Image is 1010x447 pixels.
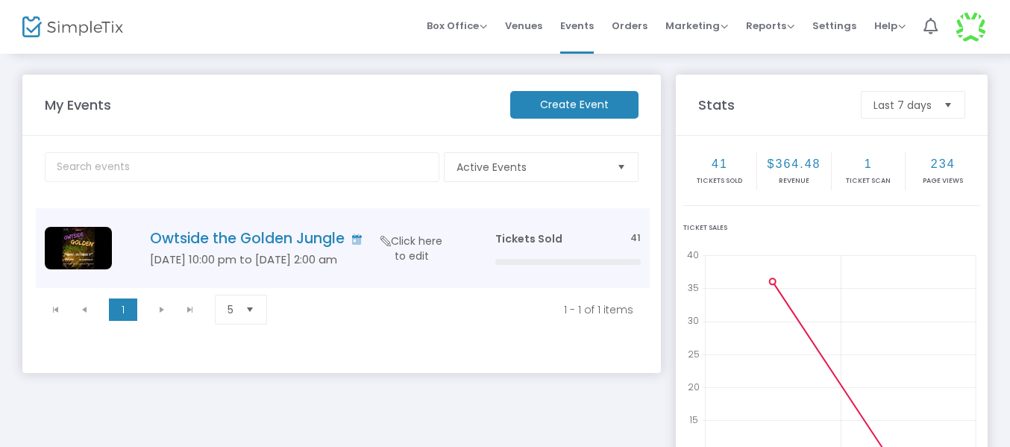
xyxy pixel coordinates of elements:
span: Orders [612,7,647,45]
text: 25 [688,347,700,360]
p: Page Views [907,176,979,187]
span: Marketing [665,19,728,33]
text: 30 [688,314,699,327]
m-panel-title: My Events [37,95,503,115]
text: 40 [687,248,699,261]
button: Select [239,296,260,324]
span: Settings [812,7,856,45]
p: Ticket Scan [833,176,904,187]
h2: $364.48 [759,157,829,171]
div: Data table [36,208,650,288]
m-button: Create Event [510,91,639,119]
span: Active Events [457,160,605,175]
m-panel-title: Stats [691,95,853,115]
img: 638959563315205677image0.jpeg [45,227,112,269]
h2: 234 [907,157,979,171]
span: Help [874,19,906,33]
kendo-pager-info: 1 - 1 of 1 items [294,302,634,317]
text: 35 [688,281,699,294]
input: Search events [45,152,439,182]
button: Select [611,153,632,181]
span: 41 [630,231,641,246]
div: Ticket Sales [683,223,980,234]
h5: [DATE] 10:00 pm to [DATE] 2:00 am [150,253,451,266]
text: 20 [688,381,700,393]
span: Venues [505,7,542,45]
h2: 41 [685,157,756,171]
span: Reports [746,19,794,33]
span: Page 1 [109,298,137,321]
span: 5 [228,302,233,317]
span: Click here to edit [374,234,448,263]
span: Last 7 days [873,98,932,113]
text: 15 [689,413,698,426]
h2: 1 [833,157,904,171]
span: Events [560,7,594,45]
p: Tickets sold [685,176,756,187]
span: Tickets Sold [495,231,562,246]
span: Box Office [427,19,487,33]
button: Select [938,92,959,118]
p: Revenue [759,176,829,187]
h4: Owtside the Golden Jungle [150,230,451,247]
